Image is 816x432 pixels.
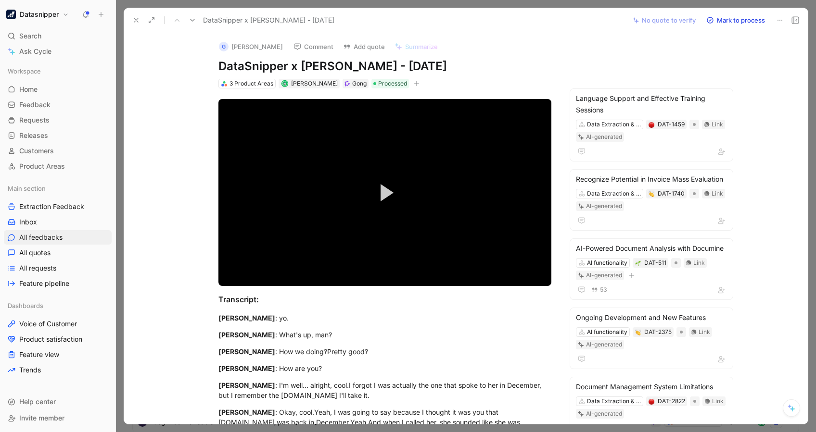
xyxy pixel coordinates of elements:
div: Data Extraction & Snipping [587,120,641,129]
img: 👏 [649,191,654,197]
span: Invite member [19,414,64,422]
div: AI-generated [586,409,622,419]
button: Add quote [339,40,389,53]
h1: Datasnipper [20,10,59,19]
div: Language Support and Effective Training Sessions [576,93,727,116]
div: Document Management System Limitations [576,381,727,393]
a: All feedbacks [4,230,112,245]
div: AI functionality [587,258,627,268]
img: 🌱 [635,260,641,266]
div: DashboardsVoice of CustomerProduct satisfactionFeature viewTrends [4,298,112,377]
div: DAT-1459 [658,120,685,129]
img: avatar [282,81,287,86]
div: Dashboards [4,298,112,313]
a: Home [4,82,112,97]
a: Ask Cycle [4,44,112,59]
span: Summarize [405,42,438,51]
a: Inbox [4,215,112,229]
div: Data Extraction & Snipping [587,396,641,406]
button: DatasnipperDatasnipper [4,8,71,21]
mark: [PERSON_NAME] [218,364,275,372]
div: DAT-2375 [644,327,672,337]
span: Extraction Feedback [19,202,84,211]
a: All requests [4,261,112,275]
div: Help center [4,395,112,409]
div: Link [693,258,705,268]
a: Releases [4,128,112,143]
div: Workspace [4,64,112,78]
span: Requests [19,115,50,125]
span: Workspace [8,66,41,76]
div: Link [712,120,723,129]
div: 3 Product Areas [229,79,273,88]
div: Link [712,396,724,406]
mark: [PERSON_NAME] [218,408,275,416]
a: Feature pipeline [4,276,112,291]
span: 53 [600,287,607,293]
span: Releases [19,131,48,140]
a: Requests [4,113,112,127]
div: Video Player [218,99,551,286]
button: Mark to process [702,13,769,27]
div: : How we doing?Pretty good? [218,346,551,357]
div: Data Extraction & Snipping [587,189,641,198]
mark: [PERSON_NAME] [218,347,275,356]
span: Processed [378,79,407,88]
button: G[PERSON_NAME] [215,39,287,54]
a: Voice of Customer [4,317,112,331]
button: 🔴 [648,398,655,405]
a: Feature view [4,347,112,362]
mark: [PERSON_NAME] [218,381,275,389]
span: Feature view [19,350,59,359]
div: Transcript: [218,294,551,305]
span: Feature pipeline [19,279,69,288]
mark: [PERSON_NAME] [218,331,275,339]
div: AI-generated [586,201,622,211]
span: Dashboards [8,301,43,310]
mark: [PERSON_NAME] [218,314,275,322]
a: Customers [4,144,112,158]
span: Customers [19,146,54,156]
div: Processed [371,79,409,88]
span: Trends [19,365,41,375]
div: AI-generated [586,271,622,280]
div: : yo. [218,313,551,323]
button: Play Video [363,171,407,214]
button: 53 [589,284,609,295]
button: Summarize [390,40,442,53]
img: 👏 [635,330,641,335]
button: 👏 [648,190,655,197]
div: Search [4,29,112,43]
span: [PERSON_NAME] [291,80,338,87]
div: DAT-1740 [658,189,685,198]
span: Home [19,85,38,94]
div: : What's up, man? [218,330,551,340]
img: 🔴 [649,399,654,405]
div: : How are you? [218,363,551,373]
span: DataSnipper x [PERSON_NAME] - [DATE] [203,14,334,26]
div: Link [699,327,710,337]
button: 👏 [635,329,641,335]
a: Product satisfaction [4,332,112,346]
h1: DataSnipper x [PERSON_NAME] - [DATE] [218,59,551,74]
a: Feedback [4,98,112,112]
a: All quotes [4,246,112,260]
span: Product Areas [19,161,65,171]
div: Gong [352,79,367,88]
div: Link [712,189,723,198]
span: Main section [8,184,46,193]
div: Ongoing Development and New Features [576,312,727,323]
span: All quotes [19,248,51,258]
a: Extraction Feedback [4,199,112,214]
button: 🌱 [635,259,641,266]
div: G [219,42,229,51]
button: 🔴 [648,121,655,128]
span: Product satisfaction [19,334,82,344]
span: Feedback [19,100,51,110]
div: DAT-2822 [658,396,685,406]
